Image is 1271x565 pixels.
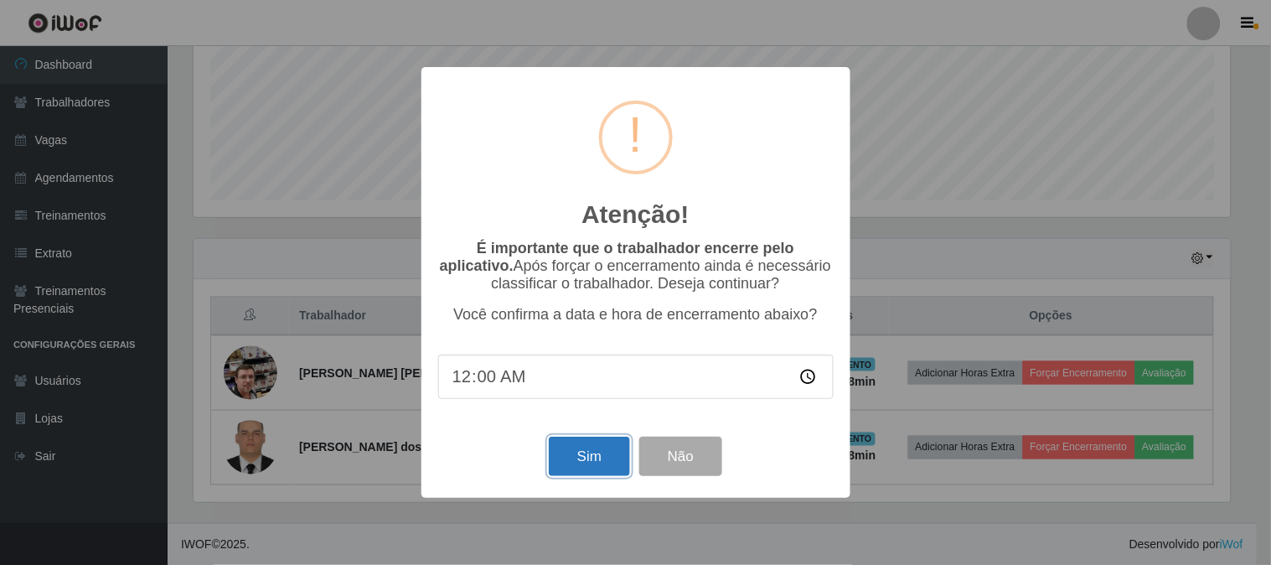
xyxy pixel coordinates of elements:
[440,240,794,274] b: É importante que o trabalhador encerre pelo aplicativo.
[581,200,689,230] h2: Atenção!
[549,437,630,476] button: Sim
[639,437,722,476] button: Não
[438,240,834,293] p: Após forçar o encerramento ainda é necessário classificar o trabalhador. Deseja continuar?
[438,306,834,324] p: Você confirma a data e hora de encerramento abaixo?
